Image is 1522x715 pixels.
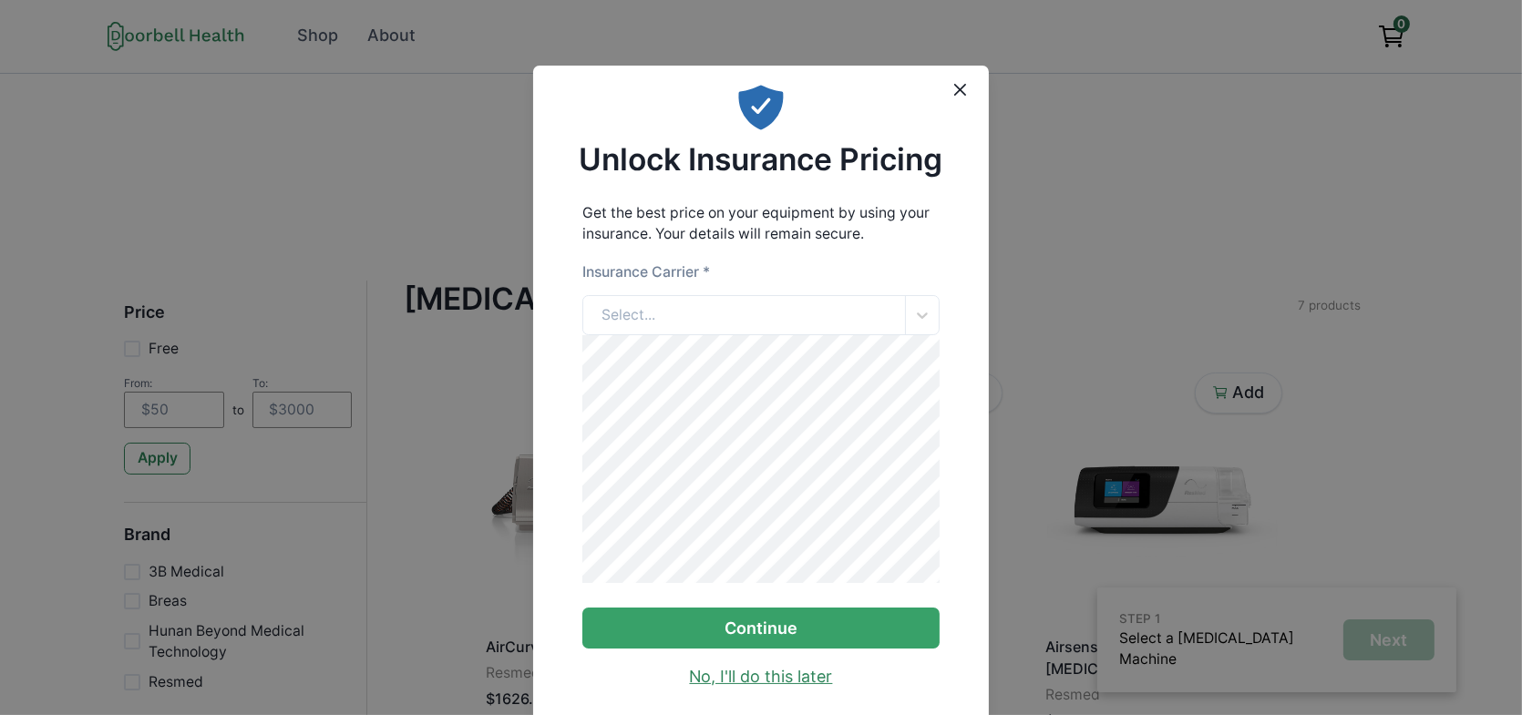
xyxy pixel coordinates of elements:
[602,304,655,326] div: Select...
[580,141,943,178] h2: Unlock Insurance Pricing
[582,202,941,245] p: Get the best price on your equipment by using your insurance. Your details will remain secure.
[690,665,833,689] a: No, I'll do this later
[582,261,710,283] label: Insurance Carrier
[944,74,977,107] button: Close
[582,608,941,649] button: Continue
